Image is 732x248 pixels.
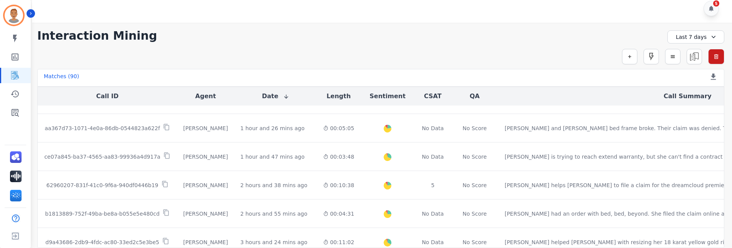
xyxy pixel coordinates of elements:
div: No Score [463,153,487,161]
div: [PERSON_NAME] [183,238,228,246]
div: 1 hour and 47 mins ago [240,153,305,161]
div: 5 [421,181,445,189]
p: b1813889-752f-49ba-be8a-b055e5e480cd [45,210,160,218]
div: No Score [463,124,487,132]
h1: Interaction Mining [37,29,157,43]
div: No Data [421,153,445,161]
img: Bordered avatar [5,6,23,25]
button: Agent [195,92,216,101]
div: 00:05:05 [323,124,354,132]
div: 5 [713,0,719,7]
div: No Data [421,210,445,218]
div: Matches ( 90 ) [44,72,79,83]
button: QA [470,92,480,101]
div: 3 hours and 24 mins ago [240,238,307,246]
div: 2 hours and 38 mins ago [240,181,307,189]
div: 00:11:02 [323,238,354,246]
div: No Data [421,238,445,246]
div: No Score [463,210,487,218]
p: aa367d73-1071-4e0a-86db-0544823a622f [45,124,160,132]
p: d9a43686-2db9-4fdc-ac80-33ed2c5e3be5 [45,238,159,246]
button: Call ID [96,92,118,101]
div: [PERSON_NAME] [183,210,228,218]
div: No Data [421,124,445,132]
button: CSAT [424,92,442,101]
div: 00:04:31 [323,210,354,218]
p: 62960207-831f-41c0-9f6a-940df0446b19 [47,181,158,189]
button: Call Summary [664,92,711,101]
div: No Score [463,181,487,189]
button: Length [327,92,351,101]
div: 2 hours and 55 mins ago [240,210,307,218]
p: ce07a845-ba37-4565-aa83-99936a4d917a [44,153,160,161]
div: No Score [463,238,487,246]
div: 00:03:48 [323,153,354,161]
div: [PERSON_NAME] [183,181,228,189]
button: Date [262,92,289,101]
div: [PERSON_NAME] [183,124,228,132]
div: 1 hour and 26 mins ago [240,124,305,132]
div: Last 7 days [667,30,724,44]
button: Sentiment [370,92,405,101]
div: 00:10:38 [323,181,354,189]
div: [PERSON_NAME] [183,153,228,161]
